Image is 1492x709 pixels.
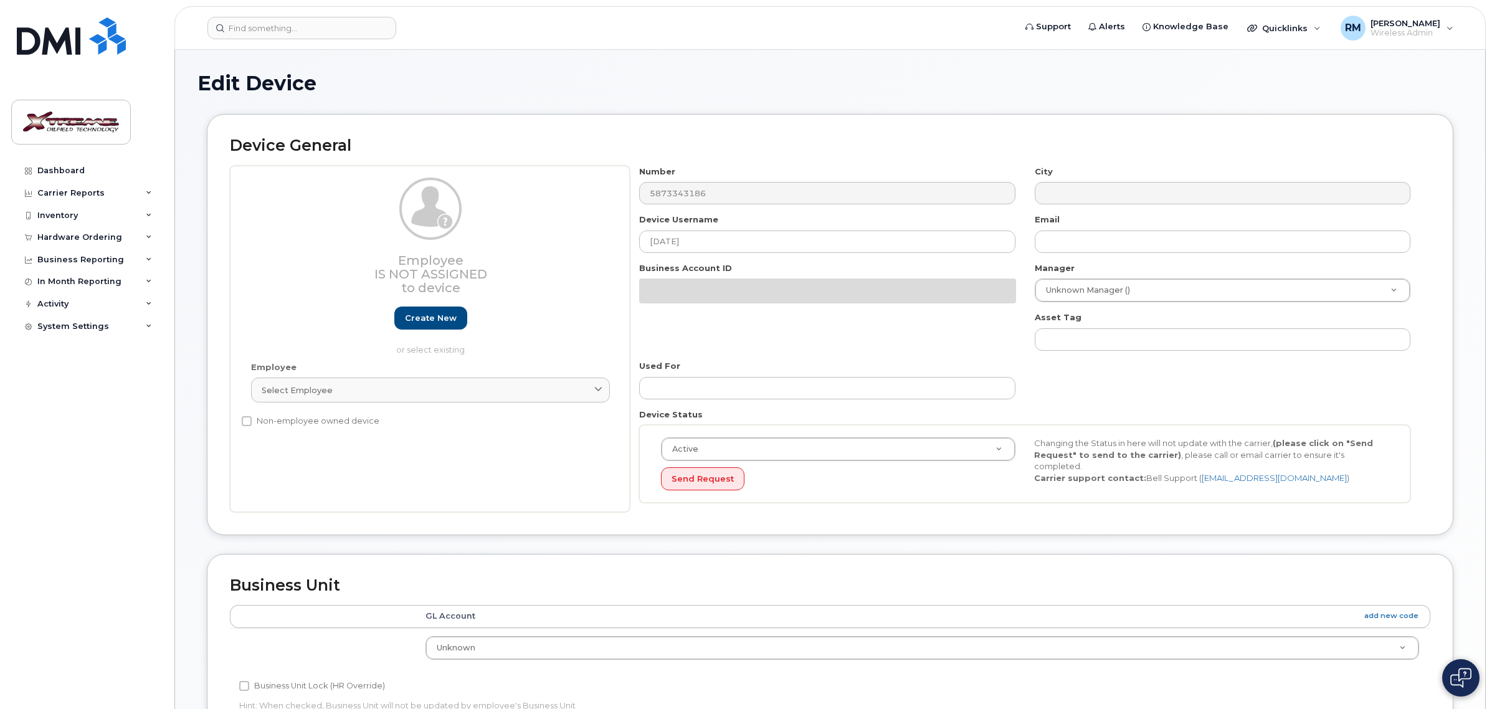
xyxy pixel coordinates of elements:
strong: (please click on "Send Request" to send to the carrier) [1034,438,1373,460]
label: Email [1035,214,1060,226]
label: Business Unit Lock (HR Override) [239,678,385,693]
div: Changing the Status in here will not update with the carrier, , please call or email carrier to e... [1025,437,1398,483]
label: Number [639,166,675,178]
label: Device Username [639,214,718,226]
button: Send Request [661,467,744,490]
img: Open chat [1450,668,1471,688]
p: or select existing [251,344,610,356]
a: Create new [394,307,467,330]
h2: Device General [230,137,1430,155]
span: Unknown [437,643,475,652]
h1: Edit Device [197,72,1463,94]
h3: Employee [251,254,610,295]
input: Business Unit Lock (HR Override) [239,681,249,691]
label: Used For [639,360,680,372]
label: Manager [1035,262,1075,274]
label: Non-employee owned device [242,414,379,429]
a: add new code [1364,611,1418,621]
a: Active [662,438,1015,460]
h2: Business Unit [230,577,1430,594]
th: GL Account [414,605,1430,627]
label: Device Status [639,409,703,421]
label: Asset Tag [1035,312,1081,323]
input: Non-employee owned device [242,416,252,426]
a: Unknown Manager () [1035,279,1410,302]
span: to device [401,280,460,295]
span: Is not assigned [374,267,487,282]
span: Unknown Manager () [1038,285,1130,296]
a: [EMAIL_ADDRESS][DOMAIN_NAME] [1202,473,1347,483]
label: Business Account ID [639,262,732,274]
span: Select employee [262,384,333,396]
a: Unknown [426,637,1418,659]
strong: Carrier support contact: [1034,473,1146,483]
span: Active [665,444,698,455]
label: City [1035,166,1053,178]
label: Employee [251,361,297,373]
a: Select employee [251,378,610,402]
